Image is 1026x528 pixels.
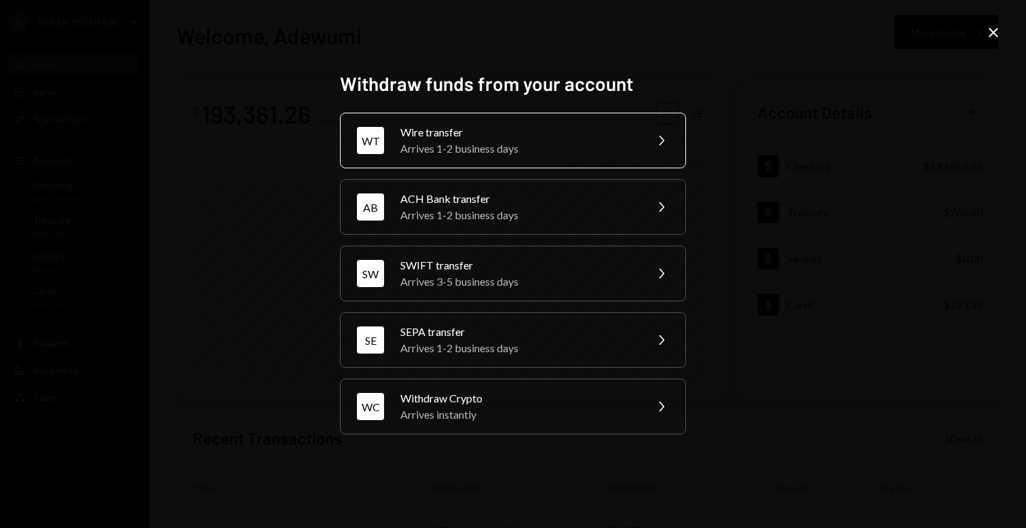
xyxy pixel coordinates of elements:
div: SE [357,326,384,354]
div: SW [357,260,384,287]
button: SESEPA transferArrives 1-2 business days [340,312,686,368]
div: WC [357,393,384,420]
h2: Withdraw funds from your account [340,71,686,97]
div: Arrives 3-5 business days [400,274,636,290]
div: SWIFT transfer [400,257,636,274]
div: Arrives 1-2 business days [400,140,636,157]
div: Arrives 1-2 business days [400,207,636,223]
div: Arrives instantly [400,407,636,423]
button: WTWire transferArrives 1-2 business days [340,113,686,168]
button: WCWithdraw CryptoArrives instantly [340,379,686,434]
div: AB [357,193,384,221]
div: Wire transfer [400,124,636,140]
div: SEPA transfer [400,324,636,340]
div: Withdraw Crypto [400,390,636,407]
button: SWSWIFT transferArrives 3-5 business days [340,246,686,301]
div: WT [357,127,384,154]
div: Arrives 1-2 business days [400,340,636,356]
div: ACH Bank transfer [400,191,636,207]
button: ABACH Bank transferArrives 1-2 business days [340,179,686,235]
